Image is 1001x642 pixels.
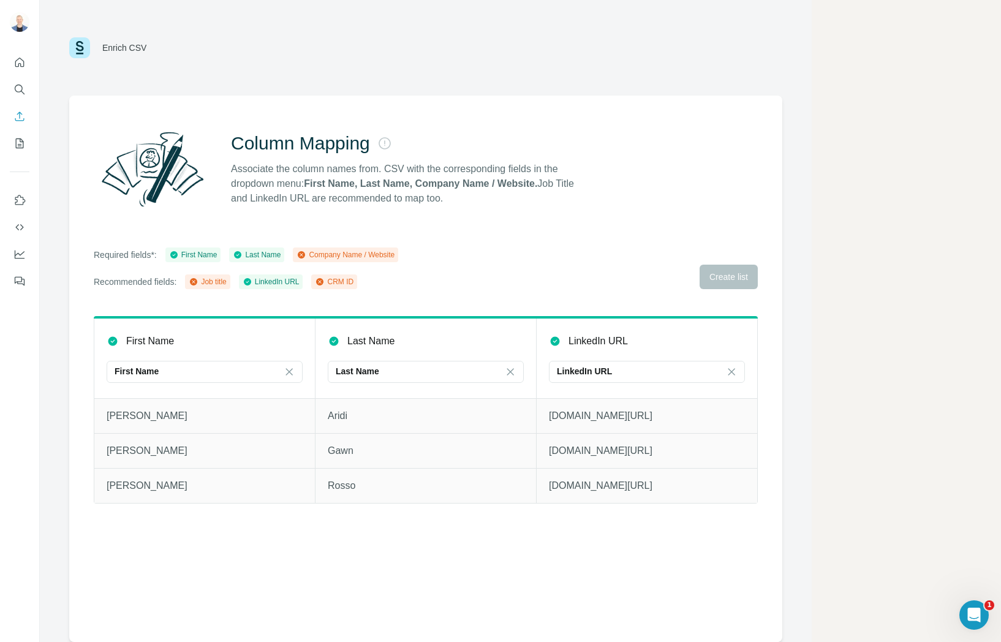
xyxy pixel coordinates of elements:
span: 1 [984,600,994,610]
p: Aridi [328,409,524,423]
p: [PERSON_NAME] [107,444,303,458]
p: [DOMAIN_NAME][URL] [549,478,745,493]
div: LinkedIn URL [243,276,300,287]
p: [PERSON_NAME] [107,478,303,493]
p: [DOMAIN_NAME][URL] [549,444,745,458]
p: LinkedIn URL [568,334,628,349]
button: Quick start [10,51,29,74]
div: Company Name / Website [297,249,395,260]
p: First Name [126,334,174,349]
button: My lists [10,132,29,154]
button: Feedback [10,270,29,292]
div: CRM ID [315,276,353,287]
p: LinkedIn URL [557,365,612,377]
button: Enrich CSV [10,105,29,127]
iframe: Intercom live chat [959,600,989,630]
div: Enrich CSV [102,42,146,54]
p: First Name [115,365,159,377]
button: Use Surfe on LinkedIn [10,189,29,211]
button: Search [10,78,29,100]
div: Job title [189,276,226,287]
img: Surfe Illustration - Column Mapping [94,125,211,213]
p: Last Name [336,365,379,377]
p: Last Name [347,334,395,349]
p: Associate the column names from. CSV with the corresponding fields in the dropdown menu: Job Titl... [231,162,585,206]
p: Rosso [328,478,524,493]
p: Gawn [328,444,524,458]
h2: Column Mapping [231,132,370,154]
p: Recommended fields: [94,276,176,288]
img: Avatar [10,12,29,32]
p: Required fields*: [94,249,157,261]
p: [DOMAIN_NAME][URL] [549,409,745,423]
div: First Name [169,249,217,260]
div: Last Name [233,249,281,260]
strong: First Name, Last Name, Company Name / Website. [304,178,537,189]
img: Surfe Logo [69,37,90,58]
button: Use Surfe API [10,216,29,238]
p: [PERSON_NAME] [107,409,303,423]
button: Dashboard [10,243,29,265]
